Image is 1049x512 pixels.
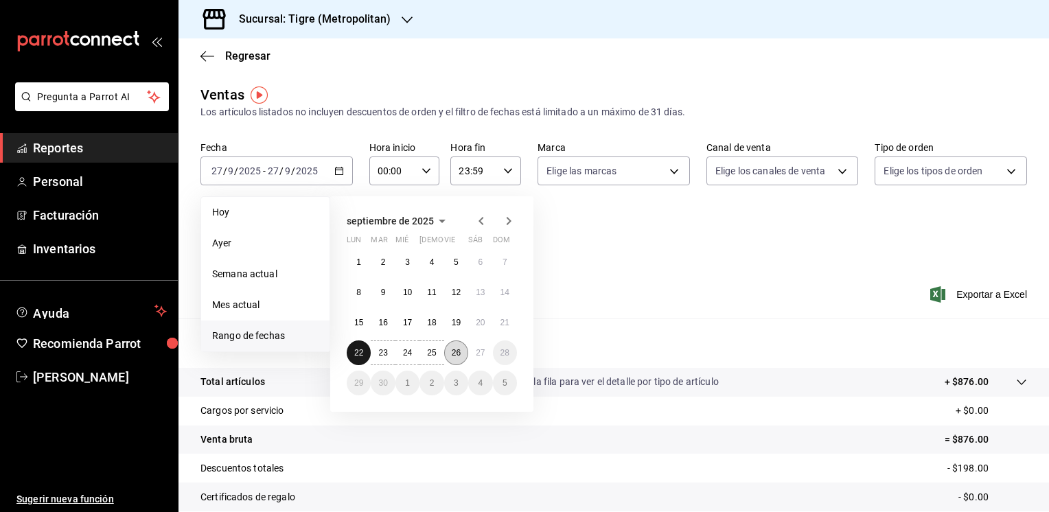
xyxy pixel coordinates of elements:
[33,206,167,224] span: Facturación
[503,257,507,267] abbr: 7 de septiembre de 2025
[444,371,468,395] button: 3 de octubre de 2025
[419,340,443,365] button: 25 de septiembre de 2025
[356,257,361,267] abbr: 1 de septiembre de 2025
[546,164,616,178] span: Elige las marcas
[347,310,371,335] button: 15 de septiembre de 2025
[476,288,485,297] abbr: 13 de septiembre de 2025
[430,257,435,267] abbr: 4 de septiembre de 2025
[468,371,492,395] button: 4 de octubre de 2025
[263,165,266,176] span: -
[37,90,148,104] span: Pregunta a Parrot AI
[378,348,387,358] abbr: 23 de septiembre de 2025
[395,280,419,305] button: 10 de septiembre de 2025
[381,257,386,267] abbr: 2 de septiembre de 2025
[444,250,468,275] button: 5 de septiembre de 2025
[395,250,419,275] button: 3 de septiembre de 2025
[347,371,371,395] button: 29 de septiembre de 2025
[279,165,284,176] span: /
[395,371,419,395] button: 1 de octubre de 2025
[200,143,353,152] label: Fecha
[354,348,363,358] abbr: 22 de septiembre de 2025
[200,105,1027,119] div: Los artículos listados no incluyen descuentos de orden y el filtro de fechas está limitado a un m...
[427,348,436,358] abbr: 25 de septiembre de 2025
[478,378,483,388] abbr: 4 de octubre de 2025
[371,250,395,275] button: 2 de septiembre de 2025
[238,165,262,176] input: ----
[884,164,982,178] span: Elige los tipos de orden
[450,143,521,152] label: Hora fin
[468,250,492,275] button: 6 de septiembre de 2025
[403,318,412,327] abbr: 17 de septiembre de 2025
[33,334,167,353] span: Recomienda Parrot
[371,235,387,250] abbr: martes
[945,432,1027,447] p: = $876.00
[468,280,492,305] button: 13 de septiembre de 2025
[419,235,500,250] abbr: jueves
[212,329,319,343] span: Rango de fechas
[500,348,509,358] abbr: 28 de septiembre de 2025
[200,432,253,447] p: Venta bruta
[419,280,443,305] button: 11 de septiembre de 2025
[200,490,295,504] p: Certificados de regalo
[284,165,291,176] input: --
[371,340,395,365] button: 23 de septiembre de 2025
[468,310,492,335] button: 20 de septiembre de 2025
[371,280,395,305] button: 9 de septiembre de 2025
[223,165,227,176] span: /
[251,86,268,104] img: Tooltip marker
[706,143,859,152] label: Canal de venta
[200,461,284,476] p: Descuentos totales
[493,371,517,395] button: 5 de octubre de 2025
[476,318,485,327] abbr: 20 de septiembre de 2025
[347,235,361,250] abbr: lunes
[405,378,410,388] abbr: 1 de octubre de 2025
[211,165,223,176] input: --
[476,348,485,358] abbr: 27 de septiembre de 2025
[444,235,455,250] abbr: viernes
[947,461,1027,476] p: - $198.00
[200,84,244,105] div: Ventas
[33,172,167,191] span: Personal
[347,250,371,275] button: 1 de septiembre de 2025
[371,310,395,335] button: 16 de septiembre de 2025
[419,371,443,395] button: 2 de octubre de 2025
[200,404,284,418] p: Cargos por servicio
[454,257,459,267] abbr: 5 de septiembre de 2025
[444,310,468,335] button: 19 de septiembre de 2025
[538,143,690,152] label: Marca
[33,303,149,319] span: Ayuda
[33,368,167,386] span: [PERSON_NAME]
[493,340,517,365] button: 28 de septiembre de 2025
[33,240,167,258] span: Inventarios
[452,288,461,297] abbr: 12 de septiembre de 2025
[491,375,719,389] p: Da clic en la fila para ver el detalle por tipo de artículo
[444,340,468,365] button: 26 de septiembre de 2025
[347,340,371,365] button: 22 de septiembre de 2025
[493,235,510,250] abbr: domingo
[347,216,434,226] span: septiembre de 2025
[212,267,319,281] span: Semana actual
[33,139,167,157] span: Reportes
[378,378,387,388] abbr: 30 de septiembre de 2025
[427,288,436,297] abbr: 11 de septiembre de 2025
[228,11,391,27] h3: Sucursal: Tigre (Metropolitan)
[356,288,361,297] abbr: 8 de septiembre de 2025
[234,165,238,176] span: /
[933,286,1027,303] button: Exportar a Excel
[200,375,265,389] p: Total artículos
[371,371,395,395] button: 30 de septiembre de 2025
[405,257,410,267] abbr: 3 de septiembre de 2025
[227,165,234,176] input: --
[10,100,169,114] a: Pregunta a Parrot AI
[500,288,509,297] abbr: 14 de septiembre de 2025
[395,340,419,365] button: 24 de septiembre de 2025
[478,257,483,267] abbr: 6 de septiembre de 2025
[403,288,412,297] abbr: 10 de septiembre de 2025
[444,280,468,305] button: 12 de septiembre de 2025
[15,82,169,111] button: Pregunta a Parrot AI
[347,280,371,305] button: 8 de septiembre de 2025
[151,36,162,47] button: open_drawer_menu
[381,288,386,297] abbr: 9 de septiembre de 2025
